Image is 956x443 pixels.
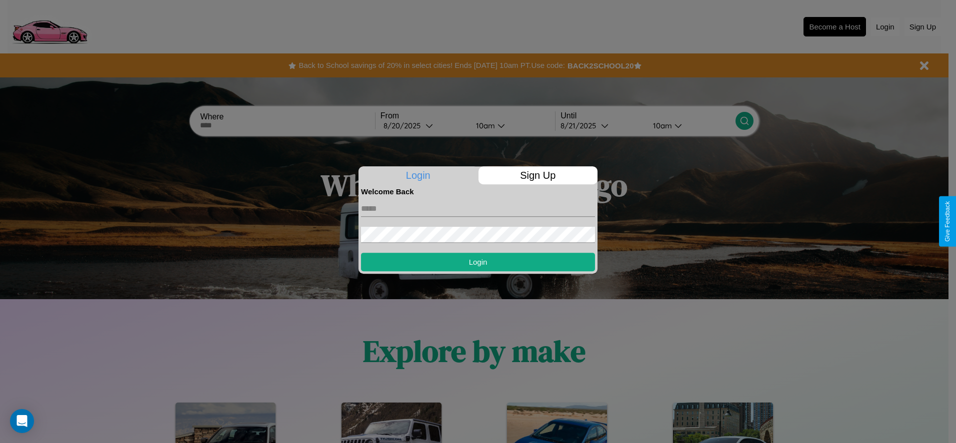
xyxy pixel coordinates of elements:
p: Login [358,166,478,184]
div: Give Feedback [944,201,951,242]
div: Open Intercom Messenger [10,409,34,433]
button: Login [361,253,595,271]
h4: Welcome Back [361,187,595,196]
p: Sign Up [478,166,598,184]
